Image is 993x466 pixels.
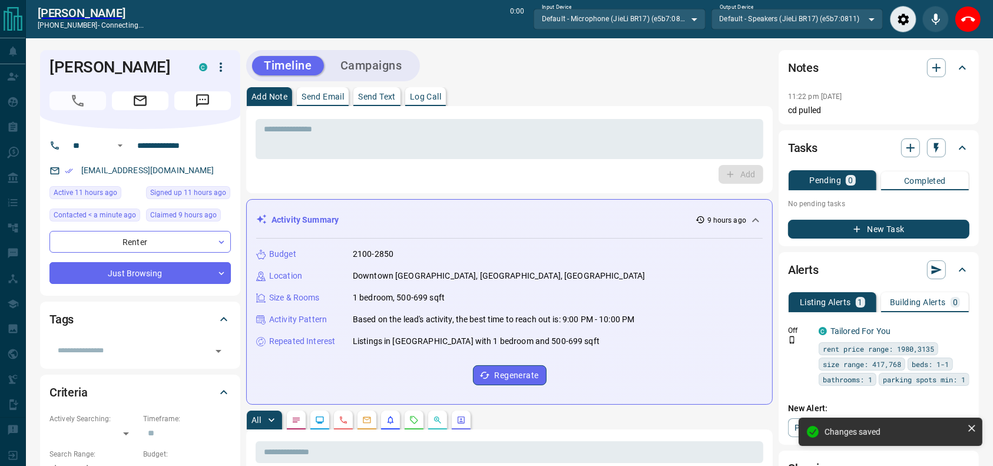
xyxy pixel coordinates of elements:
[830,326,891,336] a: Tailored For You
[269,335,335,348] p: Repeated Interest
[113,138,127,153] button: Open
[49,383,88,402] h2: Criteria
[54,187,117,199] span: Active 11 hours ago
[143,414,231,424] p: Timeframe:
[112,91,168,110] span: Email
[788,92,842,101] p: 11:22 pm [DATE]
[38,6,144,20] a: [PERSON_NAME]
[823,358,901,370] span: size range: 417,768
[49,305,231,333] div: Tags
[269,292,320,304] p: Size & Rooms
[410,92,441,101] p: Log Call
[54,209,136,221] span: Contacted < a minute ago
[101,21,144,29] span: connecting...
[473,365,547,385] button: Regenerate
[788,402,969,415] p: New Alert:
[788,54,969,82] div: Notes
[256,209,763,231] div: Activity Summary9 hours ago
[788,256,969,284] div: Alerts
[788,138,817,157] h2: Tasks
[251,92,287,101] p: Add Note
[49,310,74,329] h2: Tags
[883,374,965,385] span: parking spots min: 1
[510,6,524,32] p: 0:00
[800,298,851,306] p: Listing Alerts
[49,262,231,284] div: Just Browsing
[315,415,325,425] svg: Lead Browsing Activity
[848,176,853,184] p: 0
[858,298,863,306] p: 1
[174,91,231,110] span: Message
[825,427,962,437] div: Changes saved
[302,92,344,101] p: Send Email
[955,6,981,32] div: End Call
[542,4,572,11] label: Input Device
[81,166,214,175] a: [EMAIL_ADDRESS][DOMAIN_NAME]
[912,358,949,370] span: beds: 1-1
[339,415,348,425] svg: Calls
[788,220,969,239] button: New Task
[49,91,106,110] span: Call
[272,214,339,226] p: Activity Summary
[353,292,445,304] p: 1 bedroom, 500-699 sqft
[904,177,946,185] p: Completed
[146,209,231,225] div: Mon Aug 18 2025
[353,270,645,282] p: Downtown [GEOGRAPHIC_DATA], [GEOGRAPHIC_DATA], [GEOGRAPHIC_DATA]
[707,215,746,226] p: 9 hours ago
[788,325,812,336] p: Off
[251,416,261,424] p: All
[49,58,181,77] h1: [PERSON_NAME]
[788,260,819,279] h2: Alerts
[534,9,705,29] div: Default - Microphone (JieLi BR17) (e5b7:0811)
[809,176,841,184] p: Pending
[353,313,634,326] p: Based on the lead's activity, the best time to reach out is: 9:00 PM - 10:00 PM
[210,343,227,359] button: Open
[49,231,231,253] div: Renter
[269,313,327,326] p: Activity Pattern
[143,449,231,460] p: Budget:
[409,415,419,425] svg: Requests
[788,134,969,162] div: Tasks
[922,6,949,32] div: Mute
[292,415,301,425] svg: Notes
[49,378,231,406] div: Criteria
[150,187,226,199] span: Signed up 11 hours ago
[788,418,849,437] a: Property
[788,58,819,77] h2: Notes
[353,248,393,260] p: 2100-2850
[150,209,217,221] span: Claimed 9 hours ago
[819,327,827,335] div: condos.ca
[823,343,934,355] span: rent price range: 1980,3135
[788,104,969,117] p: cd pulled
[269,270,302,282] p: Location
[358,92,396,101] p: Send Text
[362,415,372,425] svg: Emails
[329,56,414,75] button: Campaigns
[711,9,883,29] div: Default - Speakers (JieLi BR17) (e5b7:0811)
[65,167,73,175] svg: Email Verified
[823,374,872,385] span: bathrooms: 1
[353,335,600,348] p: Listings in [GEOGRAPHIC_DATA] with 1 bedroom and 500-699 sqft
[386,415,395,425] svg: Listing Alerts
[788,336,796,344] svg: Push Notification Only
[269,248,296,260] p: Budget
[890,298,946,306] p: Building Alerts
[49,209,140,225] div: Tue Aug 19 2025
[252,56,324,75] button: Timeline
[49,449,137,460] p: Search Range:
[720,4,753,11] label: Output Device
[456,415,466,425] svg: Agent Actions
[49,186,140,203] div: Mon Aug 18 2025
[38,20,144,31] p: [PHONE_NUMBER] -
[788,195,969,213] p: No pending tasks
[49,414,137,424] p: Actively Searching:
[146,186,231,203] div: Mon Aug 18 2025
[953,298,958,306] p: 0
[433,415,442,425] svg: Opportunities
[890,6,916,32] div: Audio Settings
[199,63,207,71] div: condos.ca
